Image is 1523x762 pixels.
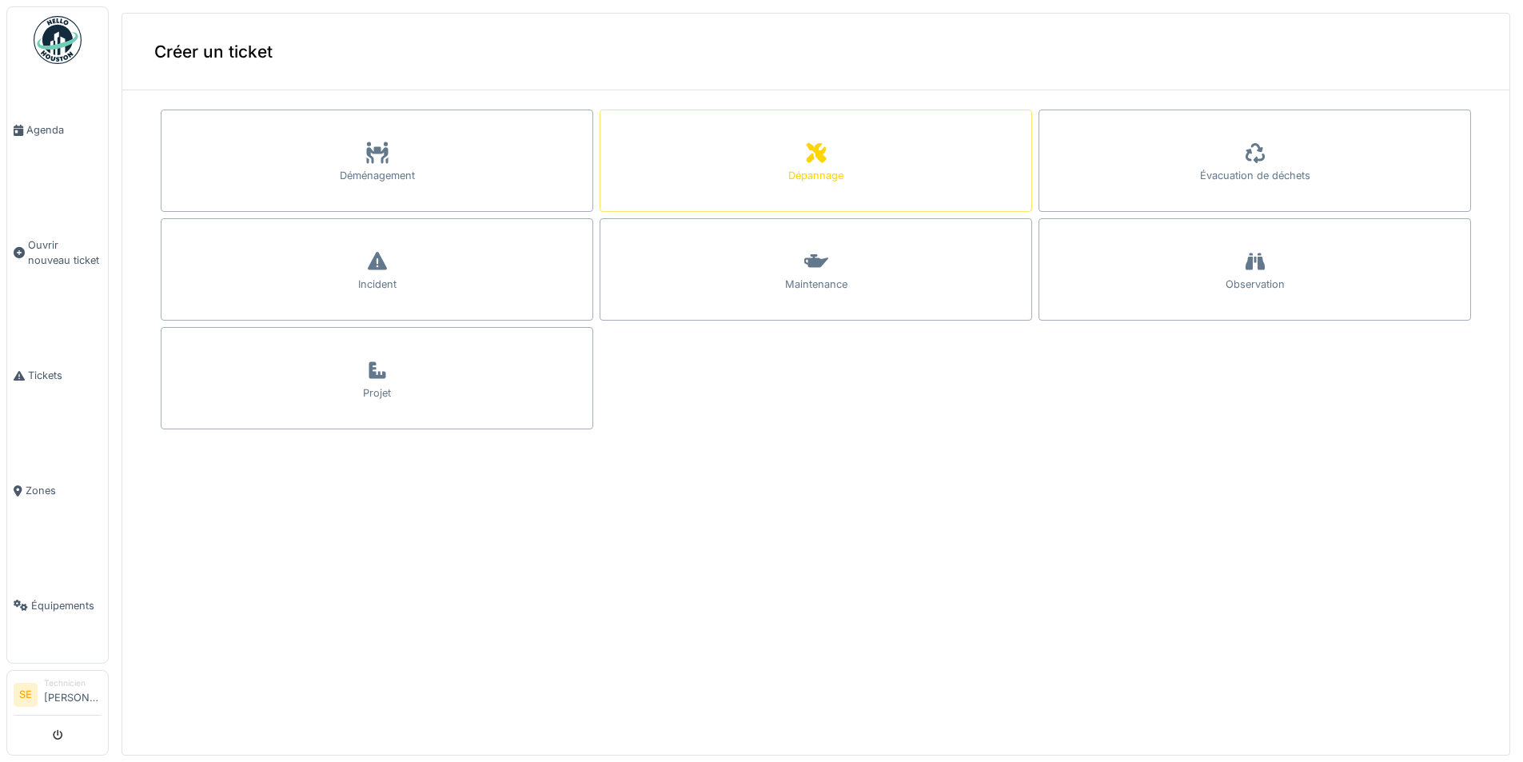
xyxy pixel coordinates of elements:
div: Déménagement [340,168,415,183]
a: Zones [7,433,108,549]
a: Équipements [7,548,108,663]
span: Zones [26,483,102,498]
li: SE [14,683,38,707]
span: Agenda [26,122,102,138]
span: Équipements [31,598,102,613]
a: Tickets [7,318,108,433]
a: SE Technicien[PERSON_NAME] [14,677,102,716]
div: Créer un ticket [122,14,1509,90]
span: Ouvrir nouveau ticket [28,237,102,268]
img: Badge_color-CXgf-gQk.svg [34,16,82,64]
div: Observation [1226,277,1285,292]
li: [PERSON_NAME] [44,677,102,712]
div: Maintenance [785,277,847,292]
a: Ouvrir nouveau ticket [7,188,108,318]
div: Dépannage [788,168,843,183]
span: Tickets [28,368,102,383]
div: Évacuation de déchets [1200,168,1310,183]
div: Incident [358,277,397,292]
a: Agenda [7,73,108,188]
div: Projet [363,385,391,401]
div: Technicien [44,677,102,689]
